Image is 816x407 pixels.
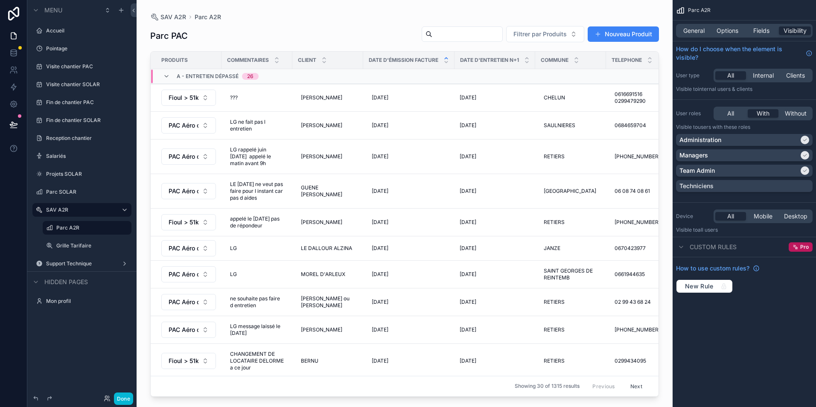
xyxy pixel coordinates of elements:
[544,326,565,333] span: RETIERS
[544,267,597,281] span: SAINT GEORGES DE REINTEMB
[169,298,198,306] span: PAC Aéro ou Géo
[177,73,239,80] span: a - entretien dépassé
[230,94,238,101] span: ???
[683,26,705,35] span: General
[615,219,660,226] span: [PHONE_NUMBER]
[372,94,388,101] span: [DATE]
[169,244,198,253] span: PAC Aéro ou Géo
[515,383,580,390] span: Showing 30 of 1315 results
[698,86,752,92] span: Internal users & clients
[698,124,750,130] span: Users with these roles
[230,146,284,167] span: LG rappelé juin [DATE] appelé le matin avant 9h
[372,358,388,364] span: [DATE]
[615,153,660,160] span: [PHONE_NUMBER]
[460,153,476,160] span: [DATE]
[688,7,711,14] span: Parc A2R
[46,117,130,124] a: Fin de chantier SOLAR
[784,212,807,221] span: Desktop
[624,380,648,393] button: Next
[150,30,188,42] h1: Parc PAC
[230,215,284,229] span: appelé le [DATE] pas de répondeur
[46,189,130,195] a: Parc SOLAR
[727,212,734,221] span: All
[372,299,388,305] span: [DATE]
[160,13,186,21] span: SAV A2R
[301,94,342,101] span: [PERSON_NAME]
[615,326,660,333] span: [PHONE_NUMBER]
[230,351,284,371] span: CHANGEMENT DE LOCATAIRE DELORME a ce jour
[615,91,668,105] span: 0616691516 0299479290
[301,326,342,333] span: [PERSON_NAME]
[46,206,114,213] label: SAV A2R
[46,153,130,160] label: Salariés
[372,122,388,129] span: [DATE]
[161,240,216,256] button: Select Button
[301,184,355,198] span: GUENE [PERSON_NAME]
[676,45,802,62] span: How do I choose when the element is visible?
[161,214,216,230] button: Select Button
[513,30,567,38] span: Filtrer par Produits
[615,122,646,129] span: 0684659704
[46,171,130,177] label: Projets SOLAR
[679,151,708,160] p: Managers
[227,57,269,64] span: Commentaires
[506,26,584,42] button: Select Button
[754,212,772,221] span: Mobile
[372,188,388,195] span: [DATE]
[588,26,659,42] button: Nouveau Produit
[460,57,519,64] span: Date d'entretien n+1
[544,299,565,305] span: RETIERS
[46,45,130,52] a: Pointage
[460,188,476,195] span: [DATE]
[460,94,476,101] span: [DATE]
[56,242,130,249] label: Grille Tarifaire
[161,266,216,282] button: Select Button
[46,27,130,34] label: Accueil
[698,227,718,233] span: all users
[46,298,130,305] label: Mon profil
[679,182,714,190] p: Techniciens
[676,86,813,93] p: Visible to
[727,109,734,118] span: All
[161,90,216,106] button: Select Button
[460,299,476,305] span: [DATE]
[169,93,198,102] span: Fioul > 51kw
[247,73,254,80] div: 26
[230,245,237,252] span: LG
[372,245,388,252] span: [DATE]
[757,109,769,118] span: With
[544,358,565,364] span: RETIERS
[46,99,130,106] label: Fin de chantier PAC
[676,279,733,293] button: New Rule
[676,213,710,220] label: Device
[301,358,318,364] span: BERNU
[800,244,809,250] span: Pro
[169,218,198,227] span: Fioul > 51kw
[161,183,216,199] button: Select Button
[544,94,565,101] span: CHELUN
[615,299,651,305] span: 02 99 43 68 24
[753,26,769,35] span: Fields
[372,153,388,160] span: [DATE]
[169,187,198,195] span: PAC Aéro ou Géo
[615,271,645,278] span: 0661944635
[784,26,807,35] span: Visibility
[679,136,721,144] p: Administration
[615,245,646,252] span: 0670423977
[161,322,216,338] button: Select Button
[676,227,813,233] p: Visible to
[460,122,476,129] span: [DATE]
[676,124,813,131] p: Visible to
[369,57,438,64] span: Date d'émission facture
[161,148,216,165] button: Select Button
[372,326,388,333] span: [DATE]
[169,121,198,130] span: PAC Aéro ou Géo
[230,295,284,309] span: ne souhaite pas faire d entretien
[46,81,130,88] label: Visite chantier SOLAR
[301,153,342,160] span: [PERSON_NAME]
[682,282,717,290] span: New Rule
